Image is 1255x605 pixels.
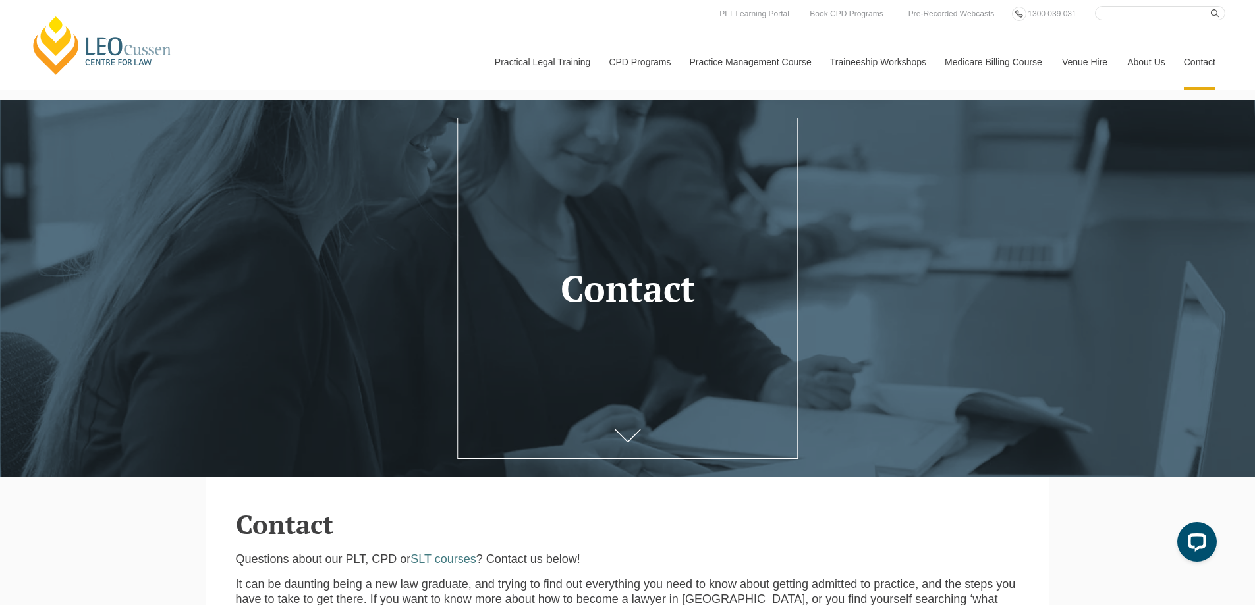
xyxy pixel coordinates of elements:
[1174,34,1225,90] a: Contact
[599,34,679,90] a: CPD Programs
[236,552,1020,567] p: Questions about our PLT, CPD or ? Contact us below!
[477,269,778,309] h1: Contact
[1052,34,1117,90] a: Venue Hire
[806,7,886,21] a: Book CPD Programs
[935,34,1052,90] a: Medicare Billing Course
[680,34,820,90] a: Practice Management Course
[236,510,1020,539] h2: Contact
[1028,9,1076,18] span: 1300 039 031
[485,34,600,90] a: Practical Legal Training
[1024,7,1079,21] a: 1300 039 031
[820,34,935,90] a: Traineeship Workshops
[905,7,998,21] a: Pre-Recorded Webcasts
[410,552,476,566] a: SLT courses
[1117,34,1174,90] a: About Us
[30,14,175,76] a: [PERSON_NAME] Centre for Law
[716,7,793,21] a: PLT Learning Portal
[1167,517,1222,572] iframe: LiveChat chat widget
